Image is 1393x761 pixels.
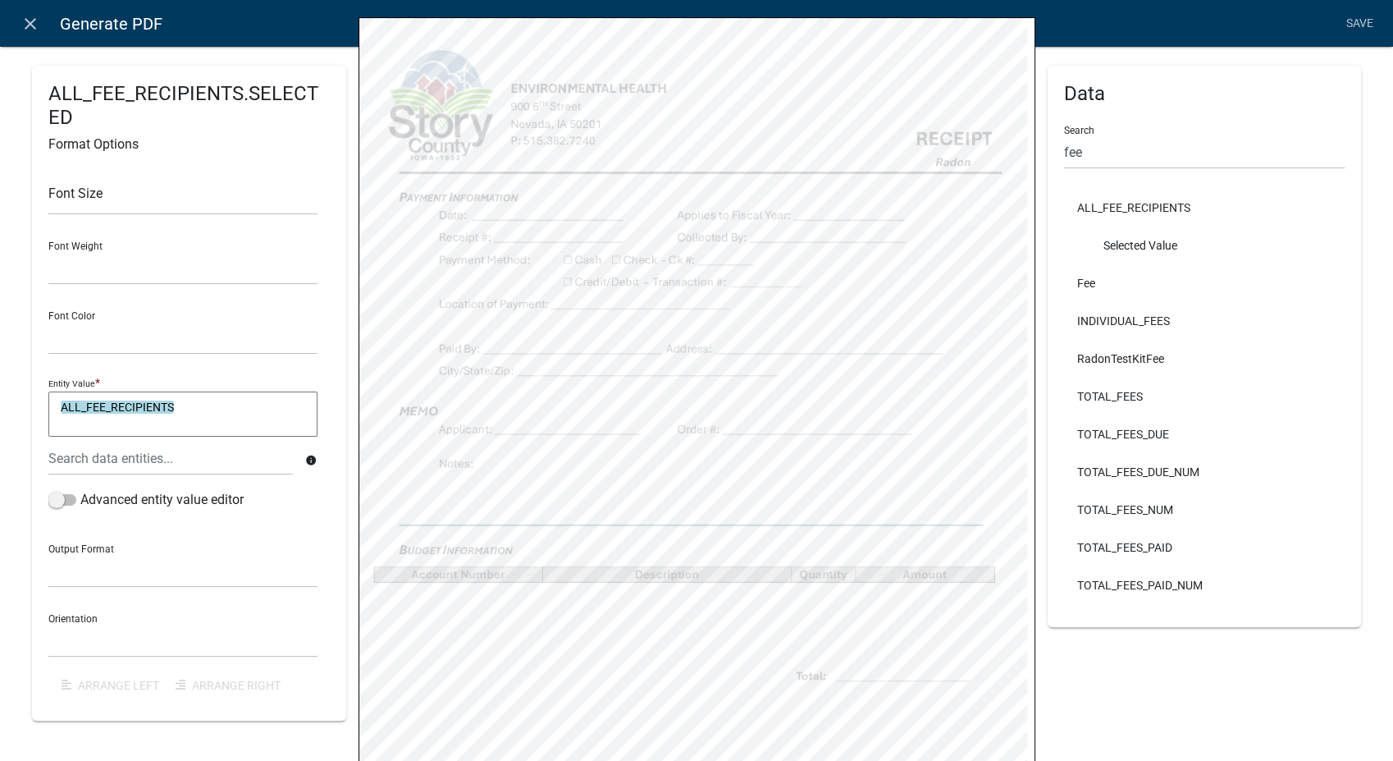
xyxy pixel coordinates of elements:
li: TOTAL_FEES_DUE_NUM [1064,453,1345,491]
button: Arrange Right [162,671,294,700]
li: Selected Value [1064,227,1345,264]
li: TOTAL_FEES_PAID_NUM [1064,566,1345,604]
p: Entity Value [48,378,95,389]
li: INDIVIDUAL_FEES [1064,302,1345,340]
li: Fee [1064,264,1345,302]
h4: ALL_FEE_RECIPIENTS.SELECTED [48,82,330,130]
li: ALL_FEE_RECIPIENTS [1064,189,1345,227]
button: Arrange Left [48,671,162,700]
label: Advanced entity value editor [48,490,244,510]
li: RadonTestKitFee [1064,340,1345,378]
span: Generate PDF [60,7,162,40]
input: Search data entities... [48,442,293,475]
a: Save [1339,8,1380,39]
li: TOTAL_FEES_PAID [1064,529,1345,566]
li: TOTAL_FEES_NUM [1064,491,1345,529]
i: close [21,14,40,34]
i: info [305,455,317,466]
li: TOTAL_FEES [1064,378,1345,415]
li: TOTAL_FEES_DUE [1064,415,1345,453]
h6: Format Options [48,136,330,152]
h4: Data [1064,82,1345,106]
